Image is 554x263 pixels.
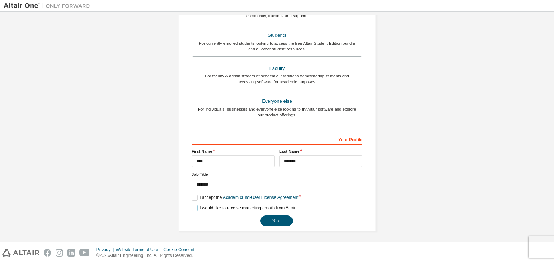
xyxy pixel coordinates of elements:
[279,148,362,154] label: Last Name
[67,249,75,257] img: linkedin.svg
[196,106,358,118] div: For individuals, businesses and everyone else looking to try Altair software and explore our prod...
[192,148,275,154] label: First Name
[192,195,298,201] label: I accept the
[196,30,358,40] div: Students
[192,205,295,211] label: I would like to receive marketing emails from Altair
[96,247,116,253] div: Privacy
[116,247,163,253] div: Website Terms of Use
[196,40,358,52] div: For currently enrolled students looking to access the free Altair Student Edition bundle and all ...
[223,195,298,200] a: Academic End-User License Agreement
[4,2,94,9] img: Altair One
[196,73,358,85] div: For faculty & administrators of academic institutions administering students and accessing softwa...
[192,133,362,145] div: Your Profile
[196,96,358,106] div: Everyone else
[44,249,51,257] img: facebook.svg
[56,249,63,257] img: instagram.svg
[96,253,199,259] p: © 2025 Altair Engineering, Inc. All Rights Reserved.
[2,249,39,257] img: altair_logo.svg
[196,63,358,73] div: Faculty
[192,171,362,177] label: Job Title
[260,215,293,226] button: Next
[163,247,198,253] div: Cookie Consent
[79,249,90,257] img: youtube.svg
